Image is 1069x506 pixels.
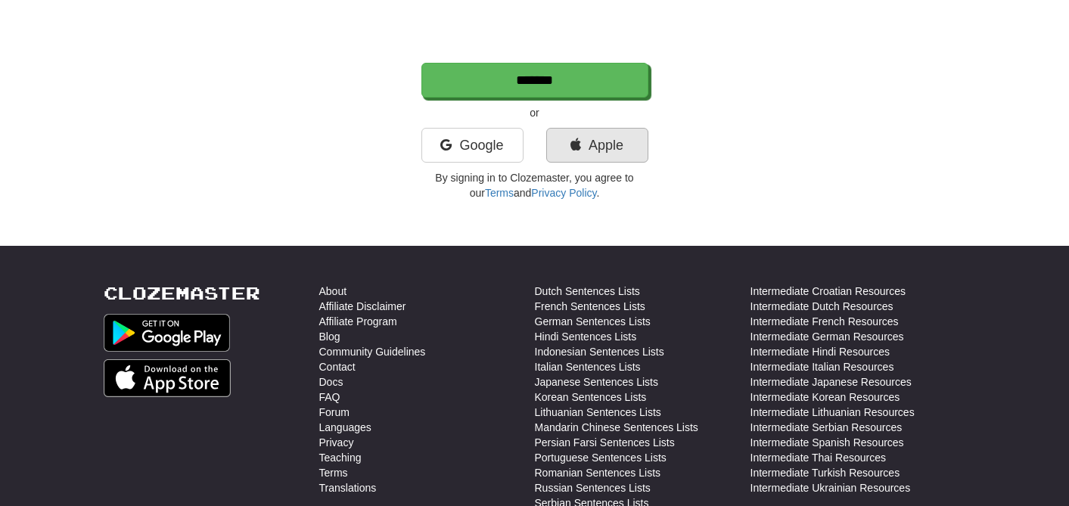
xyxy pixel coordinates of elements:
a: Docs [319,374,343,390]
a: Languages [319,420,371,435]
a: Intermediate Turkish Resources [750,465,900,480]
a: Intermediate German Resources [750,329,904,344]
a: Community Guidelines [319,344,426,359]
a: Blog [319,329,340,344]
a: Persian Farsi Sentences Lists [535,435,675,450]
a: German Sentences Lists [535,314,651,329]
a: Translations [319,480,377,495]
a: Intermediate Italian Resources [750,359,894,374]
p: By signing in to Clozemaster, you agree to our and . [421,170,648,200]
a: Intermediate French Resources [750,314,899,329]
a: Affiliate Program [319,314,397,329]
a: Intermediate Japanese Resources [750,374,912,390]
a: Intermediate Lithuanian Resources [750,405,915,420]
a: Intermediate Serbian Resources [750,420,903,435]
a: Intermediate Thai Resources [750,450,887,465]
a: Indonesian Sentences Lists [535,344,664,359]
p: or [421,105,648,120]
a: Privacy [319,435,354,450]
img: Get it on Google Play [104,314,231,352]
a: Lithuanian Sentences Lists [535,405,661,420]
a: FAQ [319,390,340,405]
a: Portuguese Sentences Lists [535,450,667,465]
a: Intermediate Dutch Resources [750,299,893,314]
a: Intermediate Hindi Resources [750,344,890,359]
a: Intermediate Spanish Resources [750,435,904,450]
a: About [319,284,347,299]
a: Mandarin Chinese Sentences Lists [535,420,698,435]
a: Romanian Sentences Lists [535,465,661,480]
a: Italian Sentences Lists [535,359,641,374]
a: Forum [319,405,350,420]
a: Intermediate Korean Resources [750,390,900,405]
a: Korean Sentences Lists [535,390,647,405]
a: Intermediate Ukrainian Resources [750,480,911,495]
a: Terms [485,187,514,199]
a: Contact [319,359,356,374]
a: Dutch Sentences Lists [535,284,640,299]
a: Russian Sentences Lists [535,480,651,495]
a: Affiliate Disclaimer [319,299,406,314]
a: Privacy Policy [531,187,596,199]
a: Hindi Sentences Lists [535,329,637,344]
a: Teaching [319,450,362,465]
a: Intermediate Croatian Resources [750,284,906,299]
a: Clozemaster [104,284,260,303]
a: Terms [319,465,348,480]
a: French Sentences Lists [535,299,645,314]
a: Japanese Sentences Lists [535,374,658,390]
a: Apple [546,128,648,163]
a: Google [421,128,524,163]
img: Get it on App Store [104,359,232,397]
